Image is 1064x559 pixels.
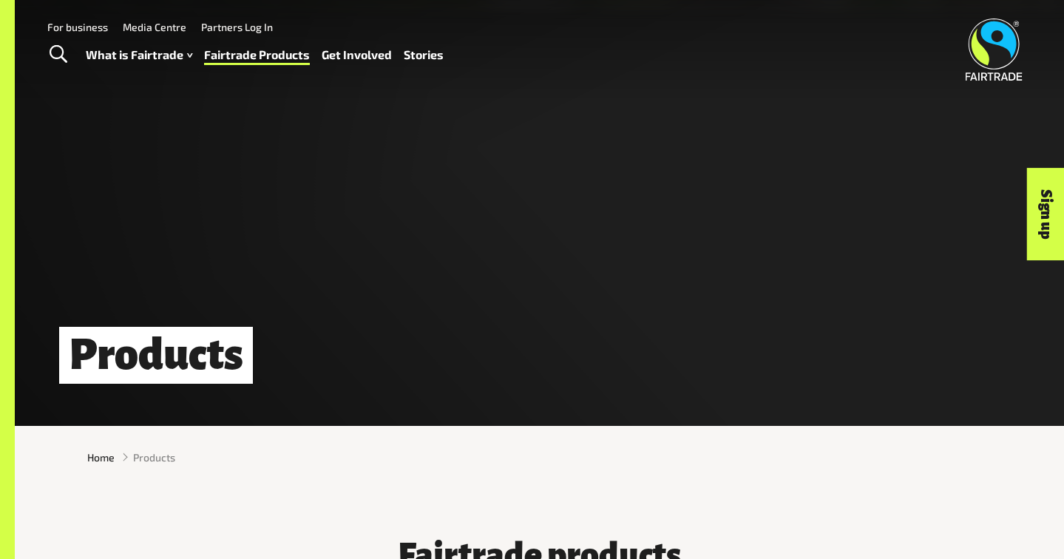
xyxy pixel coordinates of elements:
[59,327,253,384] h1: Products
[204,44,310,66] a: Fairtrade Products
[123,21,186,33] a: Media Centre
[201,21,273,33] a: Partners Log In
[133,450,175,465] span: Products
[404,44,444,66] a: Stories
[87,450,115,465] a: Home
[47,21,108,33] a: For business
[966,18,1023,81] img: Fairtrade Australia New Zealand logo
[86,44,192,66] a: What is Fairtrade
[322,44,392,66] a: Get Involved
[40,36,76,73] a: Toggle Search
